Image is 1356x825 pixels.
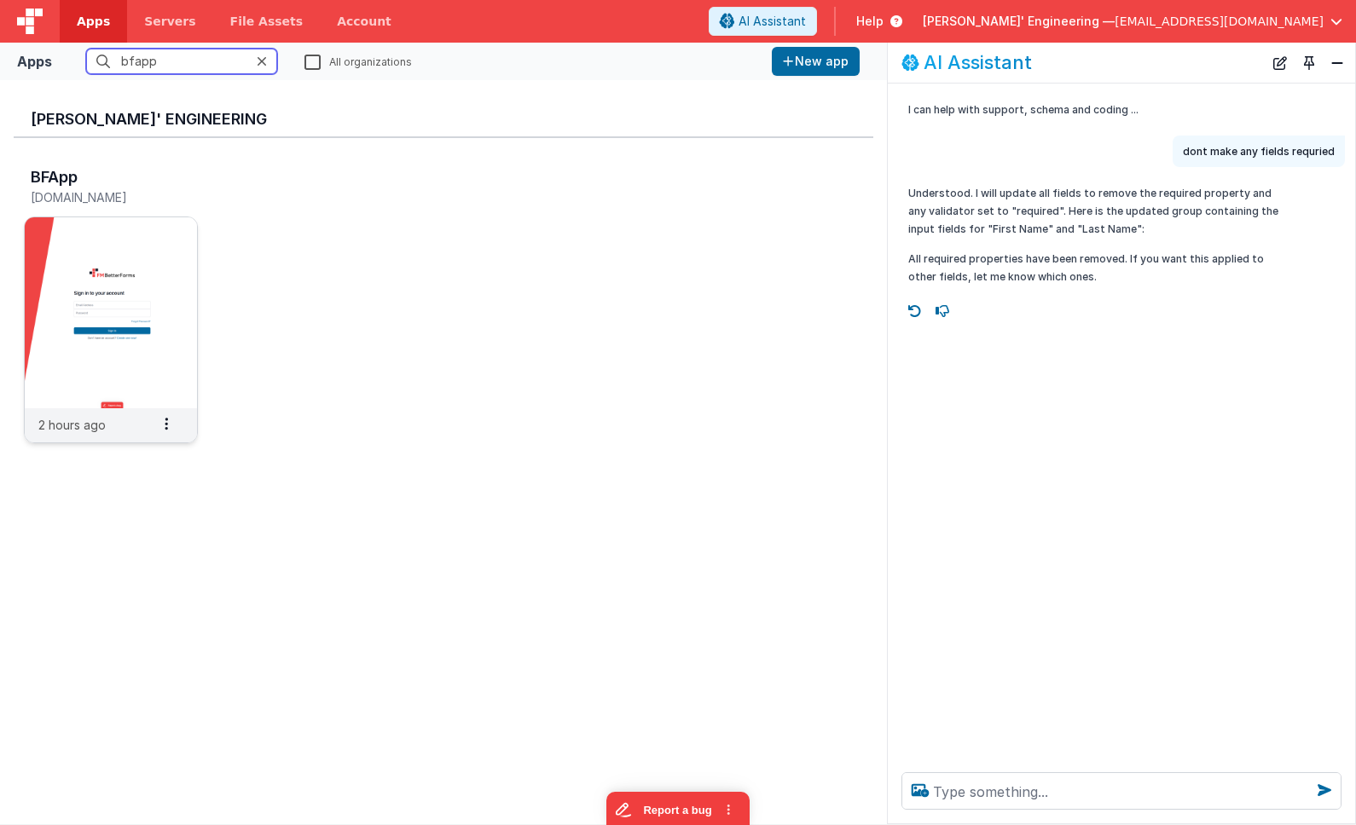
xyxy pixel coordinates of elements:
h3: [PERSON_NAME]' Engineering [31,111,856,128]
label: All organizations [304,53,412,69]
span: [PERSON_NAME]' Engineering — [923,13,1115,30]
span: Servers [144,13,195,30]
input: Search apps [86,49,277,74]
span: [EMAIL_ADDRESS][DOMAIN_NAME] [1115,13,1324,30]
span: AI Assistant [739,13,806,30]
p: Understood. I will update all fields to remove the required property and any validator set to "re... [908,184,1290,238]
button: Toggle Pin [1297,51,1321,75]
button: New Chat [1268,51,1292,75]
button: Close [1326,51,1348,75]
p: All required properties have been removed. If you want this applied to other fields, let me know ... [908,250,1290,286]
div: Apps [17,51,52,72]
button: AI Assistant [709,7,817,36]
span: Apps [77,13,110,30]
p: I can help with support, schema and coding ... [908,101,1290,118]
h5: [DOMAIN_NAME] [31,191,155,204]
p: 2 hours ago [38,416,106,434]
p: dont make any fields requried [1183,142,1335,160]
span: File Assets [230,13,304,30]
span: Help [856,13,884,30]
h2: AI Assistant [924,52,1032,72]
h3: BFApp [31,169,78,186]
button: New app [772,47,860,76]
button: [PERSON_NAME]' Engineering — [EMAIL_ADDRESS][DOMAIN_NAME] [923,13,1342,30]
